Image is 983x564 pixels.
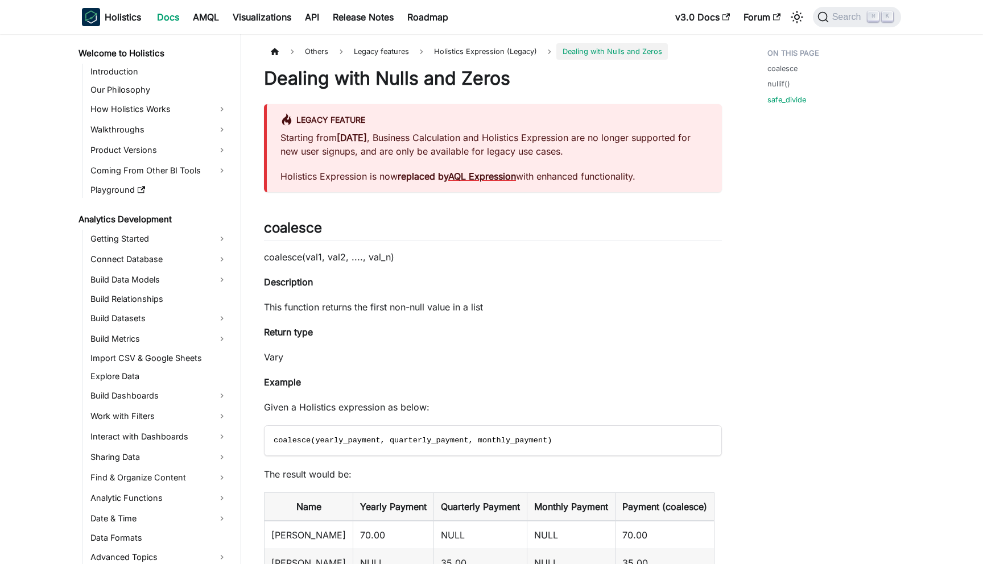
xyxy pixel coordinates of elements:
[265,492,353,521] th: Name
[105,10,141,24] b: Holistics
[882,11,893,22] kbd: K
[87,100,231,118] a: How Holistics Works
[398,171,516,182] strong: replaced by
[87,448,231,466] a: Sharing Data
[448,171,516,182] a: AQL Expression
[87,182,231,198] a: Playground
[87,161,231,180] a: Coming From Other BI Tools
[264,326,313,338] strong: Return type
[87,82,231,98] a: Our Philosophy
[264,400,722,414] p: Given a Holistics expression as below:
[829,12,868,22] span: Search
[767,78,790,89] a: nullif()
[264,350,722,364] p: Vary
[434,492,527,521] th: Quarterly Payment
[87,271,231,289] a: Build Data Models
[87,121,231,139] a: Walkthroughs
[280,113,708,128] div: Legacy Feature
[527,492,616,521] th: Monthly Payment
[87,230,231,248] a: Getting Started
[737,8,787,26] a: Forum
[264,276,313,288] strong: Description
[226,8,298,26] a: Visualizations
[82,8,100,26] img: Holistics
[87,291,231,307] a: Build Relationships
[813,7,901,27] button: Search (Command+K)
[150,8,186,26] a: Docs
[87,387,231,405] a: Build Dashboards
[82,8,141,26] a: HolisticsHolistics
[265,521,353,549] td: [PERSON_NAME]
[264,43,722,60] nav: Breadcrumbs
[87,309,231,327] a: Build Datasets
[428,43,543,60] span: Holistics Expression (Legacy)
[264,300,722,314] p: This function returns the first non-null value in a list
[767,94,806,105] a: safe_divide
[87,509,231,528] a: Date & Time
[75,45,231,61] a: Welcome to Holistics
[527,521,616,549] td: NULL
[434,521,527,549] td: NULL
[264,250,722,264] p: coalesce(val1, val2, ...., val_n)
[75,212,231,227] a: Analytics Development
[274,436,552,445] span: coalesce(yearly_payment, quarterly_payment, monthly_payment)
[280,131,708,158] p: Starting from , Business Calculation and Holistics Expression are no longer supported for new use...
[264,43,286,60] a: Home page
[87,407,231,425] a: Work with Filters
[326,8,400,26] a: Release Notes
[400,8,455,26] a: Roadmap
[186,8,226,26] a: AMQL
[264,467,722,481] p: The result would be:
[87,468,231,487] a: Find & Organize Content
[264,376,301,388] strong: Example
[87,250,231,268] a: Connect Database
[767,63,798,74] a: coalesce
[87,64,231,80] a: Introduction
[616,492,714,521] th: Payment (coalesce)
[298,8,326,26] a: API
[348,43,415,60] span: Legacy features
[264,67,722,90] h1: Dealing with Nulls and Zeros
[87,428,231,446] a: Interact with Dashboards
[337,132,367,143] strong: [DATE]
[87,530,231,546] a: Data Formats
[353,492,434,521] th: Yearly Payment
[788,8,806,26] button: Switch between dark and light mode (currently light mode)
[264,219,722,241] h2: coalesce
[87,350,231,366] a: Import CSV & Google Sheets
[616,521,714,549] td: 70.00
[87,489,231,507] a: Analytic Functions
[87,368,231,384] a: Explore Data
[280,169,708,183] p: Holistics Expression is now with enhanced functionality.
[668,8,737,26] a: v3.0 Docs
[556,43,667,60] span: Dealing with Nulls and Zeros
[87,141,231,159] a: Product Versions
[299,43,334,60] span: Others
[353,521,434,549] td: 70.00
[868,11,879,22] kbd: ⌘
[71,34,241,564] nav: Docs sidebar
[87,330,231,348] a: Build Metrics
